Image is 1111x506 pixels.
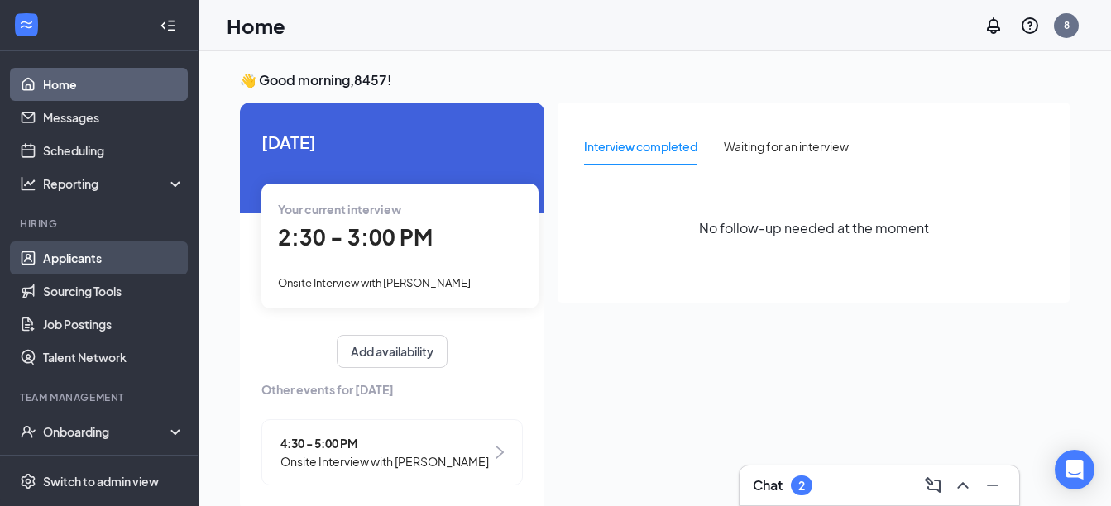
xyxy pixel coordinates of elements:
[43,423,170,440] div: Onboarding
[724,137,849,155] div: Waiting for an interview
[43,101,184,134] a: Messages
[983,475,1003,495] svg: Minimize
[20,175,36,192] svg: Analysis
[20,217,181,231] div: Hiring
[278,223,433,251] span: 2:30 - 3:00 PM
[43,448,184,481] a: Team
[984,16,1003,36] svg: Notifications
[43,308,184,341] a: Job Postings
[278,202,401,217] span: Your current interview
[43,68,184,101] a: Home
[1055,450,1094,489] div: Open Intercom Messenger
[280,452,489,470] span: Onsite Interview with [PERSON_NAME]
[160,17,176,34] svg: Collapse
[261,129,523,155] span: [DATE]
[43,175,185,192] div: Reporting
[1064,18,1070,32] div: 8
[43,473,159,489] div: Switch to admin view
[240,71,1070,89] h3: 👋 Good morning, 8457 !
[1020,16,1040,36] svg: QuestionInfo
[20,473,36,489] svg: Settings
[753,476,783,494] h3: Chat
[227,12,285,40] h1: Home
[43,241,184,274] a: Applicants
[979,472,1006,499] button: Minimize
[43,341,184,374] a: Talent Network
[920,472,946,499] button: ComposeMessage
[337,335,448,368] button: Add availability
[20,390,181,404] div: Team Management
[699,217,929,238] span: No follow-up needed at the moment
[261,380,523,399] span: Other events for [DATE]
[923,475,943,495] svg: ComposeMessage
[798,479,805,493] div: 2
[584,137,697,155] div: Interview completed
[43,134,184,167] a: Scheduling
[18,17,35,33] svg: WorkstreamLogo
[43,274,184,308] a: Sourcing Tools
[278,276,471,289] span: Onsite Interview with [PERSON_NAME]
[280,434,489,452] span: 4:30 - 5:00 PM
[20,423,36,440] svg: UserCheck
[950,472,976,499] button: ChevronUp
[953,475,973,495] svg: ChevronUp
